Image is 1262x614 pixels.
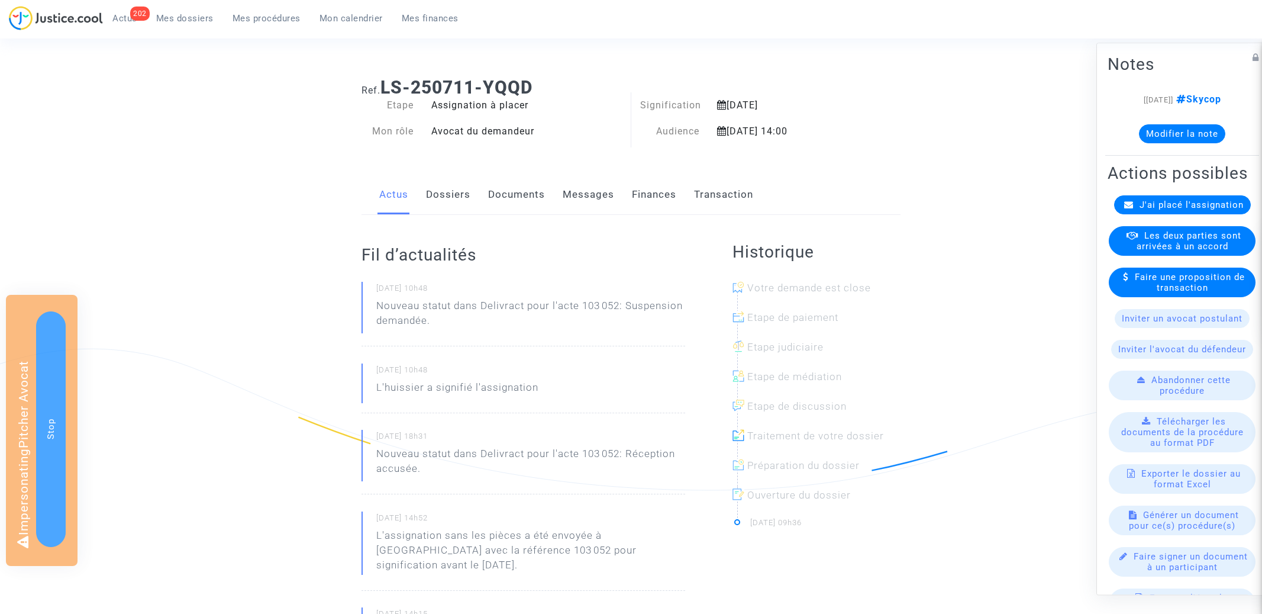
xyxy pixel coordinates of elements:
[376,283,685,298] small: [DATE] 10h48
[631,98,709,112] div: Signification
[1108,163,1257,184] h2: Actions possibles
[147,9,223,27] a: Mes dossiers
[1108,54,1257,75] h2: Notes
[1144,95,1173,104] span: [[DATE]]
[632,175,676,214] a: Finances
[376,431,685,446] small: [DATE] 18h31
[708,98,863,112] div: [DATE]
[1137,230,1241,252] span: Les deux parties sont arrivées à un accord
[1150,593,1232,614] span: Exporter l'état des comptes
[36,311,66,547] button: Stop
[9,6,103,30] img: jc-logo.svg
[1151,375,1231,396] span: Abandonner cette procédure
[422,124,631,139] div: Avocat du demandeur
[694,175,753,214] a: Transaction
[1134,551,1248,573] span: Faire signer un document à un participant
[708,124,863,139] div: [DATE] 14:00
[422,98,631,112] div: Assignation à placer
[376,380,538,401] p: L'huissier a signifié l'assignation
[402,13,459,24] span: Mes finances
[379,175,408,214] a: Actus
[488,175,545,214] a: Documents
[1139,124,1225,143] button: Modifier la note
[1141,468,1241,490] span: Exporter le dossier au format Excel
[1140,200,1244,210] span: J'ai placé l'assignation
[392,9,468,27] a: Mes finances
[103,9,147,27] a: 202Actus
[319,13,383,24] span: Mon calendrier
[112,13,137,24] span: Actus
[747,282,871,294] span: Votre demande est close
[310,9,392,27] a: Mon calendrier
[1173,94,1221,105] span: Skycop
[376,298,685,334] p: Nouveau statut dans Delivract pour l'acte 103 052: Suspension demandée.
[353,98,422,112] div: Etape
[376,365,685,380] small: [DATE] 10h48
[233,13,301,24] span: Mes procédures
[732,242,900,262] h2: Historique
[563,175,614,214] a: Messages
[362,85,380,96] span: Ref.
[353,124,422,139] div: Mon rôle
[130,7,150,21] div: 202
[380,77,532,98] b: LS-250711-YQQD
[1118,344,1246,355] span: Inviter l'avocat du défendeur
[6,295,78,566] div: Impersonating
[1129,510,1239,531] span: Générer un document pour ce(s) procédure(s)
[1135,272,1245,293] span: Faire une proposition de transaction
[1121,416,1244,448] span: Télécharger les documents de la procédure au format PDF
[376,513,685,528] small: [DATE] 14h52
[46,419,56,439] span: Stop
[362,245,685,265] h2: Fil d’actualités
[376,528,685,578] p: L'assignation sans les pièces a été envoyée à [GEOGRAPHIC_DATA] avec la référence 103 052 pour si...
[426,175,470,214] a: Dossiers
[156,13,214,24] span: Mes dossiers
[376,446,685,482] p: Nouveau statut dans Delivract pour l'acte 103 052: Réception accusée.
[223,9,310,27] a: Mes procédures
[1122,313,1242,324] span: Inviter un avocat postulant
[631,124,709,139] div: Audience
